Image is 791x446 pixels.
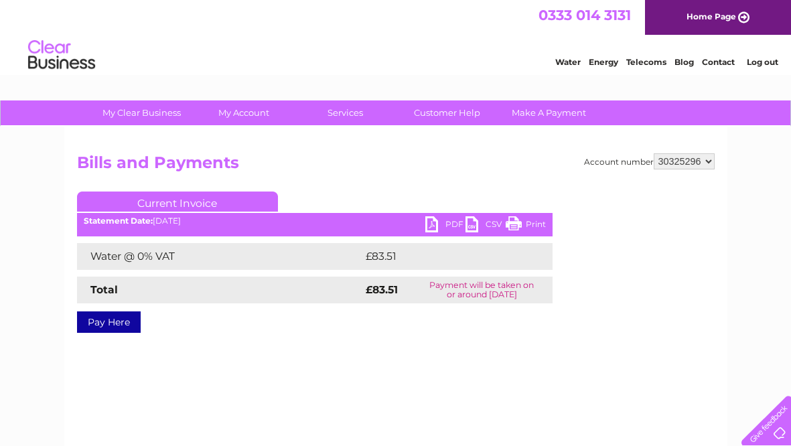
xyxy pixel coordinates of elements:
[27,35,96,76] img: logo.png
[80,7,713,65] div: Clear Business is a trading name of Verastar Limited (registered in [GEOGRAPHIC_DATA] No. 3667643...
[589,57,618,67] a: Energy
[584,153,715,169] div: Account number
[77,216,553,226] div: [DATE]
[362,243,524,270] td: £83.51
[538,7,631,23] a: 0333 014 3131
[411,277,552,303] td: Payment will be taken on or around [DATE]
[290,100,401,125] a: Services
[84,216,153,226] b: Statement Date:
[90,283,118,296] strong: Total
[674,57,694,67] a: Blog
[494,100,604,125] a: Make A Payment
[188,100,299,125] a: My Account
[626,57,666,67] a: Telecoms
[747,57,778,67] a: Log out
[392,100,502,125] a: Customer Help
[555,57,581,67] a: Water
[506,216,546,236] a: Print
[77,192,278,212] a: Current Invoice
[425,216,465,236] a: PDF
[77,311,141,333] a: Pay Here
[77,153,715,179] h2: Bills and Payments
[77,243,362,270] td: Water @ 0% VAT
[86,100,197,125] a: My Clear Business
[465,216,506,236] a: CSV
[366,283,398,296] strong: £83.51
[702,57,735,67] a: Contact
